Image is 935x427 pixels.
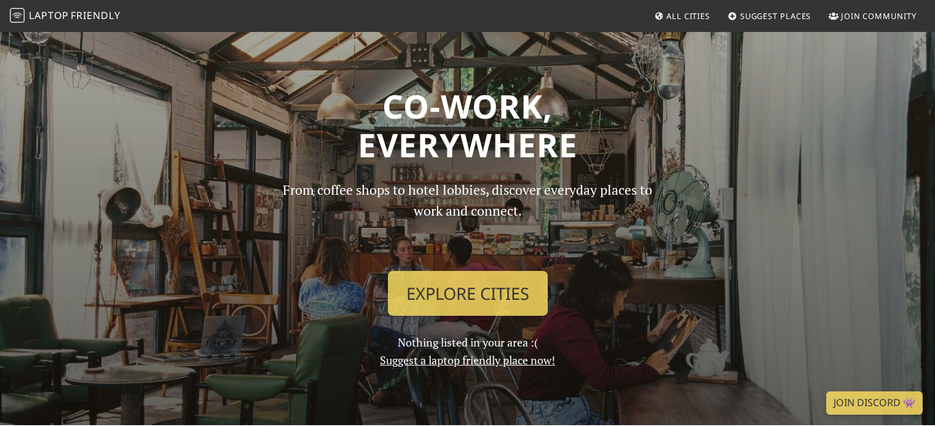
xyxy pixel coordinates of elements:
[10,6,120,27] a: LaptopFriendly LaptopFriendly
[388,271,548,316] a: Explore Cities
[71,9,120,22] span: Friendly
[10,8,25,23] img: LaptopFriendly
[29,9,69,22] span: Laptop
[723,5,816,27] a: Suggest Places
[826,391,923,415] a: Join Discord 👾
[265,179,671,369] div: Nothing listed in your area :(
[649,5,715,27] a: All Cities
[841,10,917,22] span: Join Community
[272,179,663,261] p: From coffee shops to hotel lobbies, discover everyday places to work and connect.
[740,10,811,22] span: Suggest Places
[69,87,866,165] h1: Co-work, Everywhere
[666,10,710,22] span: All Cities
[824,5,921,27] a: Join Community
[380,353,555,367] a: Suggest a laptop friendly place now!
